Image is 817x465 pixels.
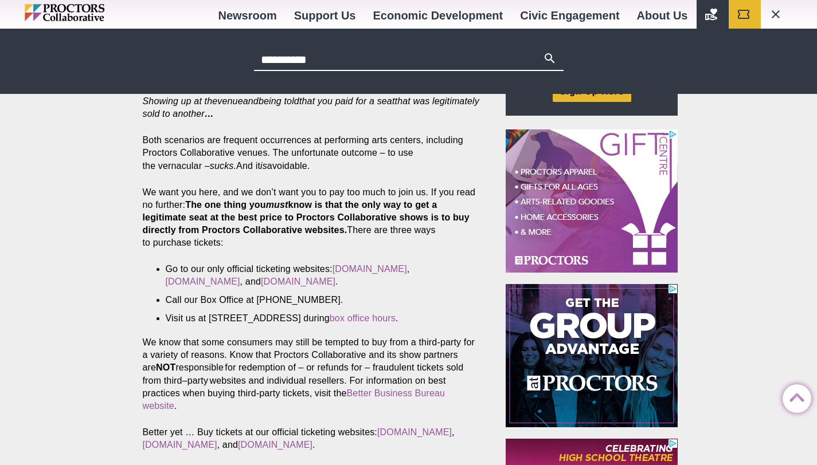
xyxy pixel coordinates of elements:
em: that was legitimately sold to another [143,96,479,119]
em: and [243,96,259,106]
em: that you paid for a seat [299,96,395,106]
p: Both scenarios are frequent occurrences at performing arts centers, including Proctors Collaborat... [143,134,480,172]
li: Go to our only official ticketing websites: , , and . [166,263,463,288]
a: [DOMAIN_NAME] [143,440,217,450]
a: Back to Top [783,385,806,408]
a: [DOMAIN_NAME] [377,427,452,437]
a: [DOMAIN_NAME] [333,264,407,274]
em: is [260,161,267,171]
a: box office hours [330,313,396,323]
p: We know that some consumers may still be tempted to buy from a third-party for a variety of reaso... [143,336,480,412]
li: Visit us at [STREET_ADDRESS] during . [166,312,463,325]
iframe: Advertisement [506,284,678,427]
img: Proctors logo [25,4,154,21]
em: Showing up at the [143,96,218,106]
em: must [266,200,288,210]
a: [DOMAIN_NAME] [166,277,240,286]
strong: NOT [156,362,175,372]
strong: The one thing you know is that the only way to get a legitimate seat at the best price to Proctor... [143,200,470,235]
em: sucks. [210,161,236,171]
em: … [205,109,214,119]
p: We want you here, and we don’t want you to pay too much to join us. If you read no further: There... [143,186,480,249]
em: venue [217,96,243,106]
a: [DOMAIN_NAME] [238,440,312,450]
iframe: Advertisement [506,129,678,273]
li: Call our Box Office at [PHONE_NUMBER]. [166,294,463,306]
em: being told [259,96,299,106]
a: [DOMAIN_NAME] [261,277,335,286]
p: Better yet … Buy tickets at our official ticketing websites: , , and . [143,426,480,451]
a: Better Business Bureau website [143,388,445,411]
